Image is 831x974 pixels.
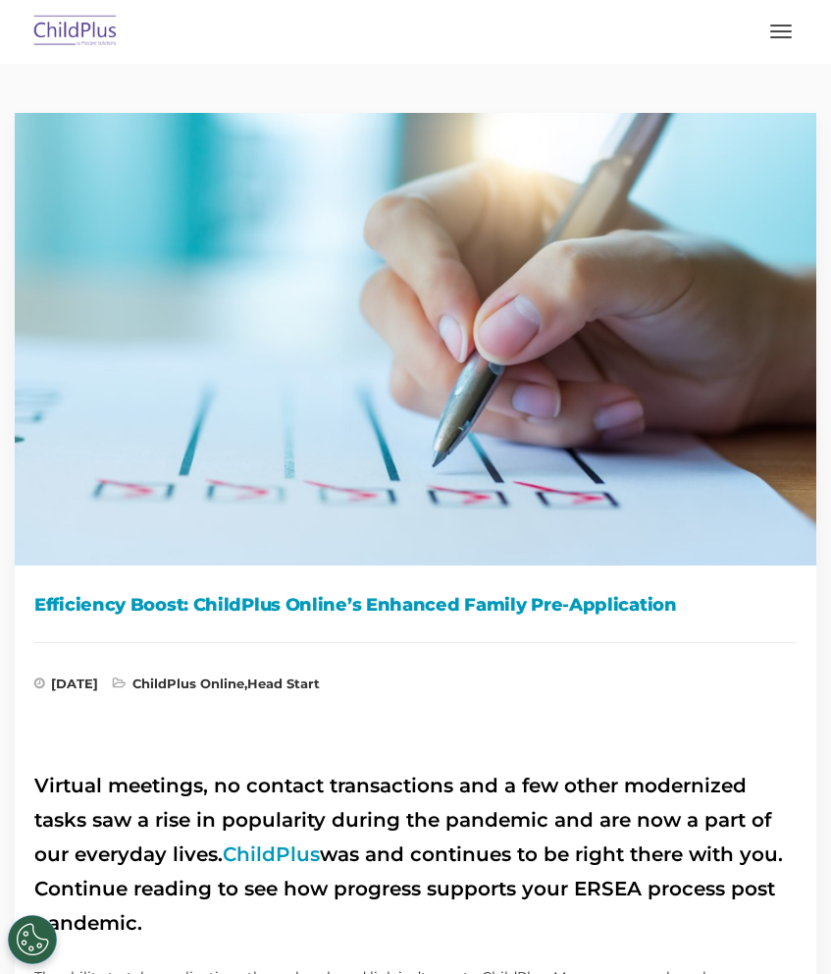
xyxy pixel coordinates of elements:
[34,769,797,941] h2: Virtual meetings, no contact transactions and a few other modernized tasks saw a rise in populari...
[132,676,244,691] a: ChildPlus Online
[8,915,57,964] button: Cookies Settings
[29,9,122,55] img: ChildPlus by Procare Solutions
[34,590,797,620] h1: Efficiency Boost: ChildPlus Online’s Enhanced Family Pre-Application
[113,677,320,697] span: ,
[247,676,320,691] a: Head Start
[34,677,98,697] span: [DATE]
[223,842,320,866] a: ChildPlus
